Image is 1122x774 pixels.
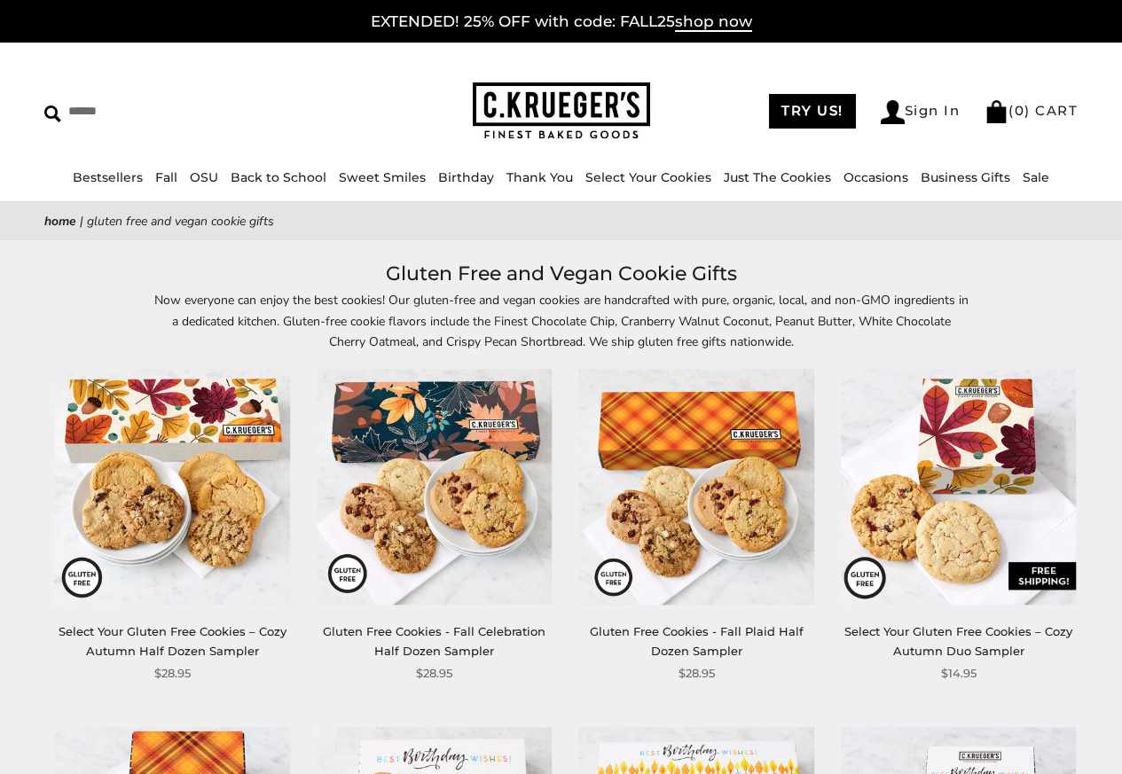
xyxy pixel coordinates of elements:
img: Search [44,106,61,122]
nav: breadcrumbs [44,211,1078,231]
a: (0) CART [985,102,1078,119]
img: Bag [985,100,1008,123]
a: Thank You [506,169,573,185]
span: 0 [1015,102,1025,119]
a: Sign In [881,100,961,124]
input: Search [44,98,281,125]
span: | [80,213,83,230]
a: Fall [155,169,177,185]
a: Select Your Cookies [585,169,711,185]
span: $28.95 [679,664,715,683]
a: EXTENDED! 25% OFF with code: FALL25shop now [371,12,752,32]
img: Select Your Gluten Free Cookies – Cozy Autumn Half Dozen Sampler [55,370,290,605]
span: $14.95 [941,664,977,683]
h1: Gluten Free and Vegan Cookie Gifts [71,258,1051,290]
a: TRY US! [769,94,856,129]
img: Gluten Free Cookies - Fall Celebration Half Dozen Sampler [317,370,552,605]
a: Home [44,213,76,230]
a: Sweet Smiles [339,169,426,185]
a: Birthday [438,169,494,185]
img: C.KRUEGER'S [473,82,650,140]
p: Now everyone can enjoy the best cookies! Our gluten-free and vegan cookies are handcrafted with p... [153,290,969,351]
span: $28.95 [154,664,191,683]
a: Just The Cookies [724,169,831,185]
img: Gluten Free Cookies - Fall Plaid Half Dozen Sampler [579,370,814,605]
span: Gluten Free and Vegan Cookie Gifts [87,213,274,230]
a: Select Your Gluten Free Cookies – Cozy Autumn Half Dozen Sampler [59,624,286,657]
a: Sale [1023,169,1049,185]
a: Gluten Free Cookies - Fall Celebration Half Dozen Sampler [323,624,545,657]
a: Business Gifts [921,169,1010,185]
a: Select Your Gluten Free Cookies – Cozy Autumn Duo Sampler [844,624,1072,657]
a: Bestsellers [73,169,143,185]
span: shop now [675,12,752,32]
img: Account [881,100,905,124]
a: Back to School [231,169,326,185]
img: Select Your Gluten Free Cookies – Cozy Autumn Duo Sampler [841,370,1076,605]
a: Gluten Free Cookies - Fall Plaid Half Dozen Sampler [590,624,804,657]
span: $28.95 [416,664,452,683]
a: Occasions [843,169,908,185]
a: OSU [190,169,218,185]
